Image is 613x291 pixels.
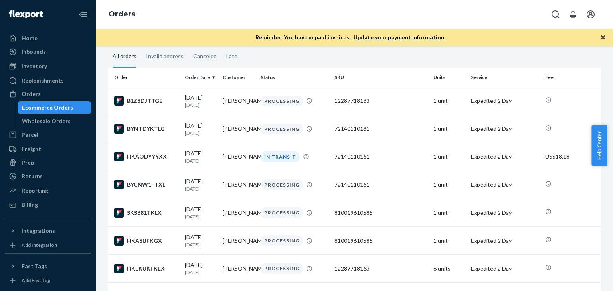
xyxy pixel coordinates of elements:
[471,125,538,133] p: Expedited 2 Day
[257,68,331,87] th: Status
[22,62,47,70] div: Inventory
[114,180,178,189] div: BYCNW1FTXL
[185,185,216,192] p: [DATE]
[548,6,564,22] button: Open Search Box
[185,149,216,164] div: [DATE]
[5,260,91,273] button: Fast Tags
[261,179,303,190] div: PROCESSING
[261,235,303,246] div: PROCESSING
[22,131,38,139] div: Parcel
[18,115,91,128] a: Wholesale Orders
[185,233,216,248] div: [DATE]
[334,181,427,189] div: 72140110161
[468,68,542,87] th: Service
[430,115,468,143] td: 1 unit
[22,242,57,248] div: Add Integration
[430,255,468,283] td: 6 units
[114,264,178,273] div: HKEKUKFKEX
[5,184,91,197] a: Reporting
[22,104,73,112] div: Ecommerce Orders
[334,237,427,245] div: 810019610585
[542,68,601,87] th: Fee
[261,124,303,134] div: PROCESSING
[471,153,538,161] p: Expedited 2 Day
[565,6,581,22] button: Open notifications
[331,68,430,87] th: SKU
[22,262,47,270] div: Fast Tags
[22,227,55,235] div: Integrations
[261,151,300,162] div: IN TRANSIT
[255,33,445,41] p: Reminder: You have unpaid invoices.
[185,241,216,248] p: [DATE]
[185,157,216,164] p: [DATE]
[334,125,427,133] div: 72140110161
[22,77,64,85] div: Replenishments
[223,74,254,81] div: Customer
[146,46,184,67] div: Invalid address
[219,199,257,227] td: [PERSON_NAME]
[219,87,257,115] td: [PERSON_NAME]
[109,10,135,18] a: Orders
[334,265,427,273] div: 12287718163
[226,46,237,67] div: Late
[22,117,71,125] div: Wholesale Orders
[22,187,48,195] div: Reporting
[185,205,216,220] div: [DATE]
[185,177,216,192] div: [DATE]
[219,143,257,171] td: [PERSON_NAME]
[261,207,303,218] div: PROCESSING
[430,87,468,115] td: 1 unit
[261,263,303,274] div: PROCESSING
[113,46,136,68] div: All orders
[22,159,34,167] div: Prep
[471,209,538,217] p: Expedited 2 Day
[219,227,257,255] td: [PERSON_NAME]
[5,74,91,87] a: Replenishments
[5,156,91,169] a: Prep
[430,143,468,171] td: 1 unit
[430,199,468,227] td: 1 unit
[114,152,178,161] div: HKAODYYYXX
[5,240,91,250] a: Add Integration
[114,124,178,134] div: BYNTDYKTLG
[114,96,178,106] div: B1ZSDJTTGE
[185,261,216,276] div: [DATE]
[5,224,91,237] button: Integrations
[102,3,142,26] ol: breadcrumbs
[185,102,216,108] p: [DATE]
[334,153,427,161] div: 72140110161
[471,181,538,189] p: Expedited 2 Day
[108,68,182,87] th: Order
[193,46,217,67] div: Canceled
[5,199,91,211] a: Billing
[114,236,178,246] div: HKASIJFKGX
[471,265,538,273] p: Expedited 2 Day
[5,276,91,285] a: Add Fast Tag
[22,34,38,42] div: Home
[591,125,607,166] button: Help Center
[5,60,91,73] a: Inventory
[430,171,468,199] td: 1 unit
[219,171,257,199] td: [PERSON_NAME]
[5,45,91,58] a: Inbounds
[75,6,91,22] button: Close Navigation
[22,201,38,209] div: Billing
[22,277,50,284] div: Add Fast Tag
[182,68,219,87] th: Order Date
[185,213,216,220] p: [DATE]
[5,170,91,183] a: Returns
[219,255,257,283] td: [PERSON_NAME]
[430,68,468,87] th: Units
[185,94,216,108] div: [DATE]
[542,143,601,171] td: US$18.18
[334,209,427,217] div: 810019610585
[5,32,91,45] a: Home
[185,269,216,276] p: [DATE]
[471,97,538,105] p: Expedited 2 Day
[114,208,178,218] div: SKS681TKLX
[185,122,216,136] div: [DATE]
[185,130,216,136] p: [DATE]
[354,34,445,41] a: Update your payment information.
[22,90,41,98] div: Orders
[5,143,91,155] a: Freight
